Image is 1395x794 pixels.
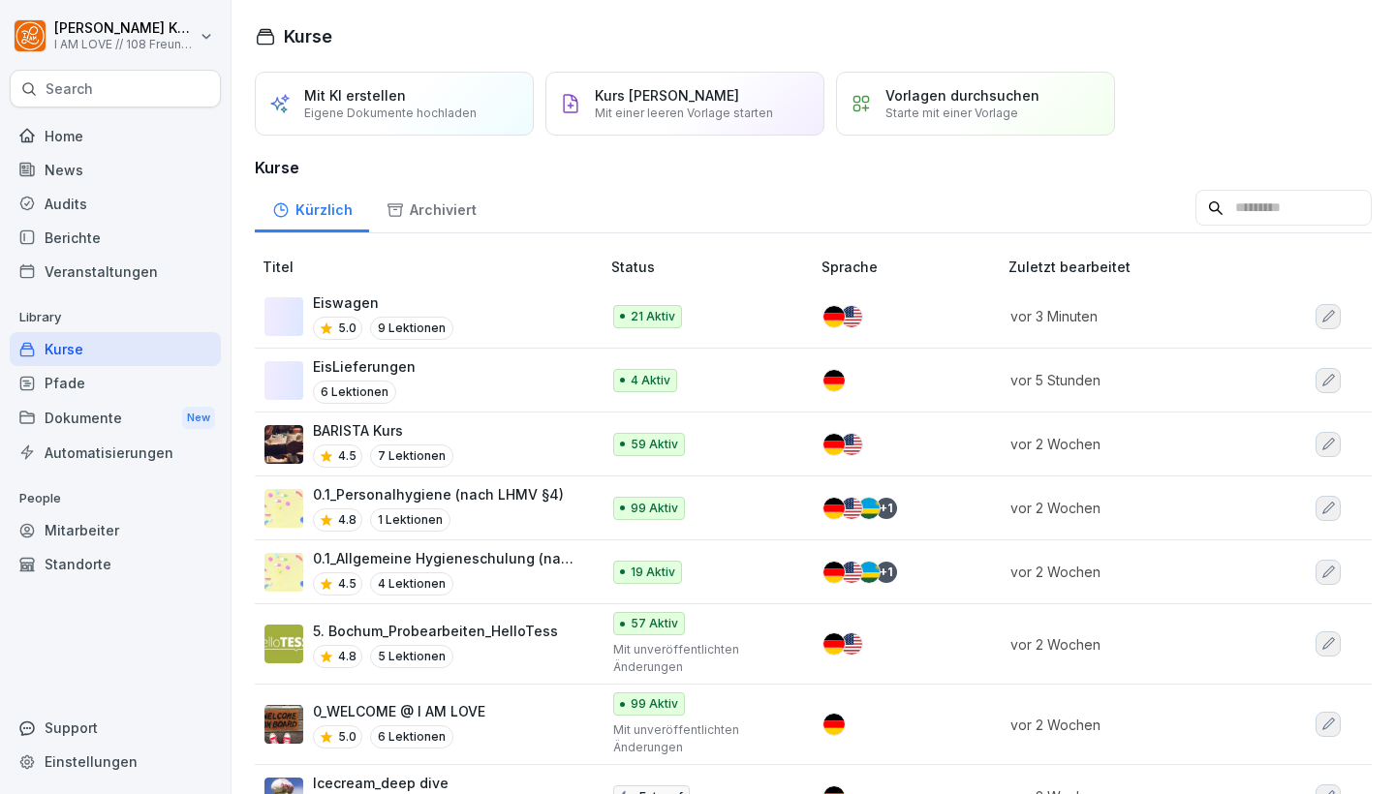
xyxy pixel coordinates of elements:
img: us.svg [841,633,862,655]
p: 4.5 [338,447,356,465]
p: 57 Aktiv [631,615,678,632]
p: 0_WELCOME @ I AM LOVE [313,701,485,721]
p: I AM LOVE // 108 Freunde GmbH [54,38,196,51]
a: Berichte [10,221,221,255]
img: rw.svg [858,498,880,519]
img: de.svg [823,562,845,583]
img: hjtlsohbyl0higwz0lwyddn9.png [264,625,303,663]
p: vor 3 Minuten [1010,306,1255,326]
h1: Kurse [284,23,332,49]
p: Starte mit einer Vorlage [885,106,1018,120]
p: 1 Lektionen [370,508,450,532]
img: us.svg [841,562,862,583]
a: Audits [10,187,221,221]
p: 4.8 [338,648,356,665]
div: Support [10,711,221,745]
img: ret6myv1wq2meey52l5yolug.png [264,425,303,464]
img: qhbytekd6g55cayrn6nmxdt9.png [264,705,303,744]
img: us.svg [841,434,862,455]
img: de.svg [823,434,845,455]
div: New [182,407,215,429]
p: vor 5 Stunden [1010,370,1255,390]
p: Kurs [PERSON_NAME] [595,87,739,104]
a: Automatisierungen [10,436,221,470]
p: 4.8 [338,511,356,529]
a: Standorte [10,547,221,581]
a: Home [10,119,221,153]
img: de.svg [823,370,845,391]
p: vor 2 Wochen [1010,434,1255,454]
p: Sprache [821,257,1001,277]
p: 99 Aktiv [631,500,678,517]
p: 6 Lektionen [313,381,396,404]
a: Archiviert [369,183,493,232]
p: 5.0 [338,728,356,746]
p: vor 2 Wochen [1010,634,1255,655]
a: Einstellungen [10,745,221,779]
p: 21 Aktiv [631,308,675,325]
img: de.svg [823,306,845,327]
div: Dokumente [10,400,221,436]
p: 5.0 [338,320,356,337]
p: Eigene Dokumente hochladen [304,106,477,120]
p: Mit unveröffentlichten Änderungen [613,721,790,756]
p: 4 Aktiv [631,372,670,389]
a: DokumenteNew [10,400,221,436]
p: 9 Lektionen [370,317,453,340]
a: Veranstaltungen [10,255,221,289]
a: News [10,153,221,187]
h3: Kurse [255,156,1372,179]
div: Mitarbeiter [10,513,221,547]
p: BARISTA Kurs [313,420,453,441]
p: Vorlagen durchsuchen [885,87,1039,104]
p: 59 Aktiv [631,436,678,453]
p: Status [611,257,814,277]
p: People [10,483,221,514]
p: 19 Aktiv [631,564,675,581]
p: Search [46,79,93,99]
p: Mit unveröffentlichten Änderungen [613,641,790,676]
p: 5. Bochum_Probearbeiten_HelloTess [313,621,558,641]
a: Kürzlich [255,183,369,232]
img: de.svg [823,714,845,735]
p: 0.1_Personalhygiene (nach LHMV §4) [313,484,564,504]
p: Titel [263,257,604,277]
img: us.svg [841,306,862,327]
p: 4.5 [338,575,356,593]
img: hojruqvksnxu7txtmml6l0ls.png [264,553,303,592]
p: Mit KI erstellen [304,87,406,104]
div: + 1 [876,498,897,519]
p: Icecream_deep dive [313,773,449,793]
a: Kurse [10,332,221,366]
p: vor 2 Wochen [1010,562,1255,582]
p: 99 Aktiv [631,695,678,713]
p: Eiswagen [313,292,453,313]
p: 4 Lektionen [370,572,453,595]
p: [PERSON_NAME] Kuhn [54,20,196,37]
div: + 1 [876,562,897,583]
img: de.svg [823,498,845,519]
p: Zuletzt bearbeitet [1008,257,1279,277]
p: 5 Lektionen [370,645,453,668]
p: EisLieferungen [313,356,416,377]
p: vor 2 Wochen [1010,498,1255,518]
p: 0.1_Allgemeine Hygieneschulung (nach LHMV §4) [313,548,580,568]
a: Pfade [10,366,221,400]
p: vor 2 Wochen [1010,715,1255,735]
p: 6 Lektionen [370,725,453,748]
img: us.svg [841,498,862,519]
img: de.svg [823,633,845,655]
p: Library [10,302,221,333]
